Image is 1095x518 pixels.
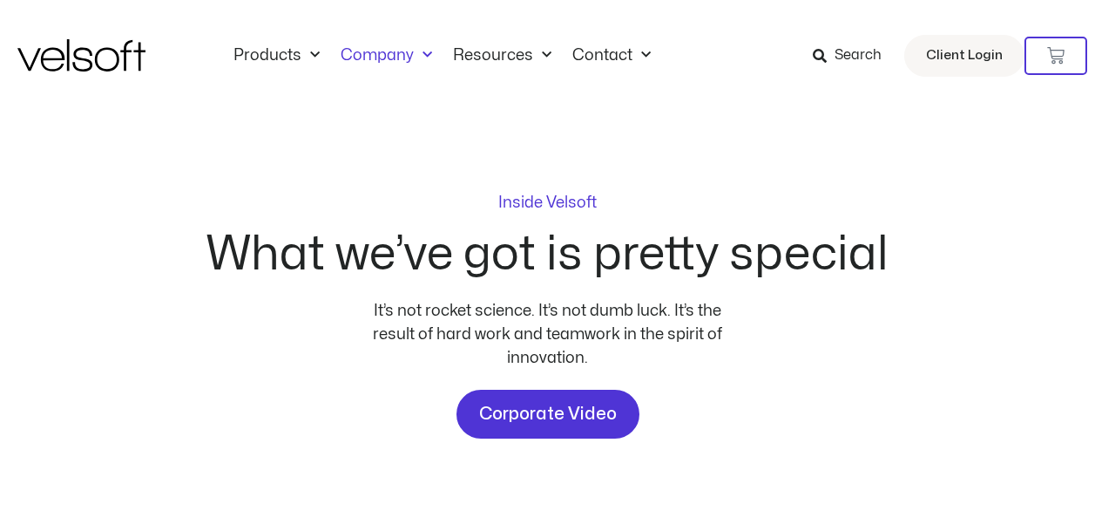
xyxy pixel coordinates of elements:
span: Client Login [926,44,1003,67]
a: ContactMenu Toggle [562,46,661,65]
a: ResourcesMenu Toggle [443,46,562,65]
span: Search [835,44,882,67]
nav: Menu [223,46,661,65]
a: Search [813,41,894,71]
div: It’s not rocket science. It’s not dumb luck. It’s the result of hard work and teamwork in the spi... [365,299,731,370]
span: Corporate Video [479,400,617,428]
a: CompanyMenu Toggle [330,46,443,65]
p: Inside Velsoft [498,195,597,211]
a: Corporate Video [456,390,639,439]
h2: What we’ve got is pretty special [206,231,889,278]
a: Client Login [904,35,1024,77]
img: Velsoft Training Materials [17,39,145,72]
a: ProductsMenu Toggle [223,46,330,65]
